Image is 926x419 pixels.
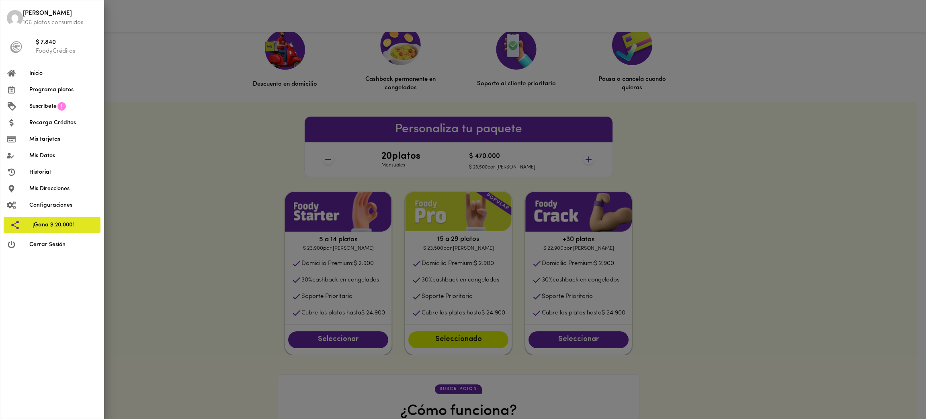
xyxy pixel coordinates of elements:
[10,41,22,53] img: foody-creditos-black.png
[29,86,97,94] span: Programa platos
[36,47,97,55] p: FoodyCréditos
[879,372,918,411] iframe: Messagebird Livechat Widget
[23,9,97,18] span: [PERSON_NAME]
[33,221,94,229] span: ¡Gana $ 20.000!
[29,168,97,177] span: Historial
[29,69,97,78] span: Inicio
[29,185,97,193] span: Mis Direcciones
[36,38,97,47] span: $ 7.840
[29,240,97,249] span: Cerrar Sesión
[29,135,97,144] span: Mis tarjetas
[29,201,97,209] span: Configuraciones
[29,119,97,127] span: Recarga Créditos
[29,152,97,160] span: Mis Datos
[29,102,57,111] span: Suscríbete
[23,18,97,27] p: 106 platos consumidos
